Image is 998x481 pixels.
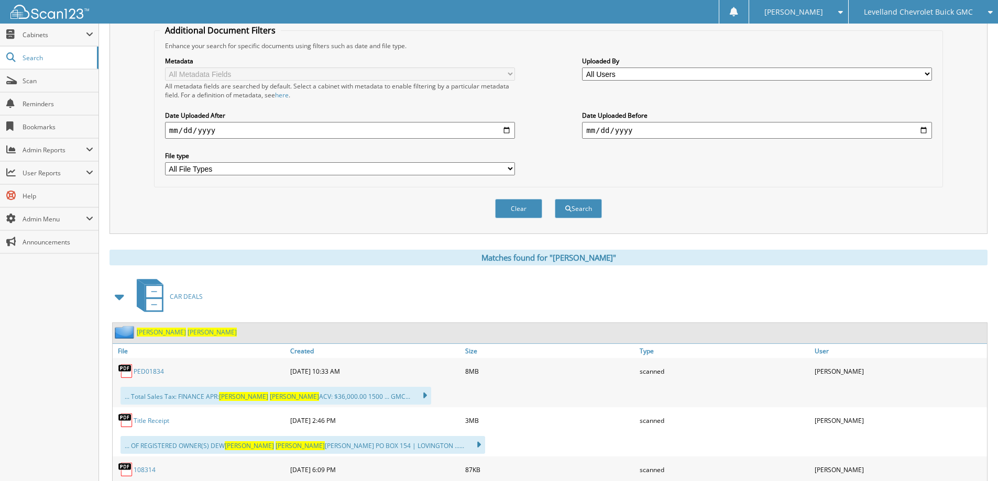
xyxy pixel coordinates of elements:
[134,367,164,376] a: PED01834
[463,410,638,431] div: 3MB
[288,361,463,382] div: [DATE] 10:33 AM
[23,215,86,223] span: Admin Menu
[118,462,134,477] img: PDF.png
[23,30,86,39] span: Cabinets
[23,122,93,131] span: Bookmarks
[637,410,812,431] div: scanned
[276,441,325,450] span: [PERSON_NAME]
[23,238,93,247] span: Announcements
[113,344,288,358] a: File
[225,441,274,450] span: [PERSON_NAME]
[23,146,86,154] span: Admin Reports
[637,344,812,358] a: Type
[23,99,93,108] span: Reminders
[137,328,237,337] a: [PERSON_NAME] [PERSON_NAME]
[23,53,92,62] span: Search
[275,91,289,99] a: here
[165,122,515,139] input: start
[582,57,932,65] label: Uploaded By
[812,361,987,382] div: [PERSON_NAME]
[23,76,93,85] span: Scan
[555,199,602,218] button: Search
[170,292,203,301] span: CAR DEALS
[160,25,281,36] legend: Additional Document Filters
[165,57,515,65] label: Metadata
[10,5,89,19] img: scan123-logo-white.svg
[495,199,542,218] button: Clear
[188,328,237,337] span: [PERSON_NAME]
[160,41,937,50] div: Enhance your search for specific documents using filters such as date and file type.
[582,122,932,139] input: end
[23,192,93,200] span: Help
[118,363,134,379] img: PDF.png
[582,111,932,120] label: Date Uploaded Before
[812,410,987,431] div: [PERSON_NAME]
[637,459,812,480] div: scanned
[134,416,169,425] a: Title Receipt
[115,326,137,339] img: folder2.png
[288,344,463,358] a: Created
[812,459,987,480] div: [PERSON_NAME]
[137,328,186,337] span: [PERSON_NAME]
[463,459,638,480] div: 87KB
[288,459,463,480] div: [DATE] 6:09 PM
[165,151,515,160] label: File type
[130,276,203,317] a: CAR DEALS
[946,431,998,481] iframe: Chat Widget
[463,361,638,382] div: 8MB
[764,9,823,15] span: [PERSON_NAME]
[109,250,988,265] div: Matches found for "[PERSON_NAME]"
[288,410,463,431] div: [DATE] 2:46 PM
[637,361,812,382] div: scanned
[864,9,973,15] span: Levelland Chevrolet Buick GMC
[463,344,638,358] a: Size
[118,412,134,428] img: PDF.png
[165,111,515,120] label: Date Uploaded After
[120,436,485,454] div: ... OF REGISTERED OWNER(S) DEW [PERSON_NAME] PO BOX 154 | LOVINGTON ......
[134,465,156,474] a: 108314
[812,344,987,358] a: User
[165,82,515,99] div: All metadata fields are searched by default. Select a cabinet with metadata to enable filtering b...
[23,169,86,177] span: User Reports
[270,392,319,401] span: [PERSON_NAME]
[219,392,268,401] span: [PERSON_NAME]
[120,387,431,405] div: ... Total Sales Tax: FINANCE APR: ACV: $36,000.00 1500 ... GMC...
